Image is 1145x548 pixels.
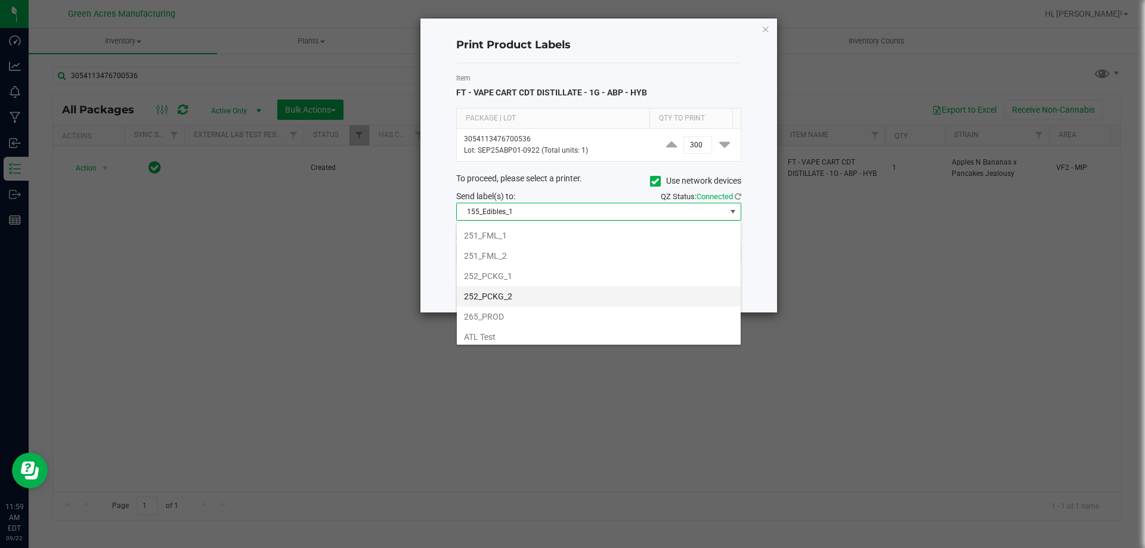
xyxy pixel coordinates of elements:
label: Use network devices [650,175,741,187]
span: Connected [697,192,733,201]
th: Package | Lot [457,109,649,129]
li: 252_PCKG_2 [457,286,741,306]
h4: Print Product Labels [456,38,741,53]
li: 252_PCKG_1 [457,266,741,286]
li: ATL Test [457,327,741,347]
div: Select a label template. [447,231,750,244]
p: Lot: SEP25ABP01-0922 (Total units: 1) [464,145,648,156]
li: 251_FML_1 [457,225,741,246]
iframe: Resource center [12,453,48,488]
span: QZ Status: [661,192,741,201]
div: To proceed, please select a printer. [447,172,750,190]
span: 155_Edibles_1 [457,203,726,220]
span: Send label(s) to: [456,191,515,201]
span: FT - VAPE CART CDT DISTILLATE - 1G - ABP - HYB [456,88,647,97]
li: 265_PROD [457,306,741,327]
li: 251_FML_2 [457,246,741,266]
label: Item [456,73,741,83]
p: 3054113476700536 [464,134,648,145]
th: Qty to Print [649,109,732,129]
